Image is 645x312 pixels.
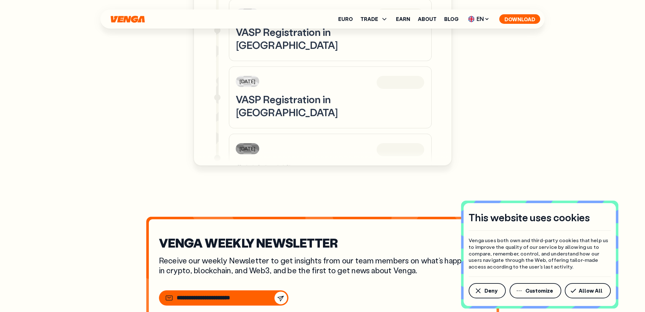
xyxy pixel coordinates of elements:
h3: VASP Registration in [GEOGRAPHIC_DATA] [236,25,425,52]
span: EN [466,14,492,24]
span: TRADE [360,17,378,22]
h3: VASP Registration in [GEOGRAPHIC_DATA] [236,93,425,119]
div: [DATE] [236,9,260,20]
p: Receive our weekly Newsletter to get insights from our team members on what’s happening in crypto... [159,256,486,275]
a: Earn [396,17,410,22]
button: Deny [469,283,506,298]
button: Subscribe [274,292,287,304]
p: Venga uses both own and third-party cookies that help us to improve the quality of our service by... [469,237,611,270]
a: About [418,17,437,22]
span: Deny [484,288,497,293]
h4: This website uses cookies [469,211,590,224]
button: Allow All [565,283,611,298]
svg: Home [110,16,146,23]
span: TRADE [360,15,388,23]
a: Euro [338,17,353,22]
span: Customize [525,288,553,293]
div: [DATE] [236,76,260,87]
a: Blog [444,17,458,22]
div: Completed [376,8,425,22]
img: flag-uk [468,16,475,22]
div: Completed [376,143,425,157]
button: Download [499,14,540,24]
h2: VENGA WEEKLY NEWSLETTER [159,237,486,248]
span: Allow All [579,288,602,293]
button: Customize [510,283,561,298]
div: Completed [376,75,425,90]
div: [DATE] [236,143,260,154]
